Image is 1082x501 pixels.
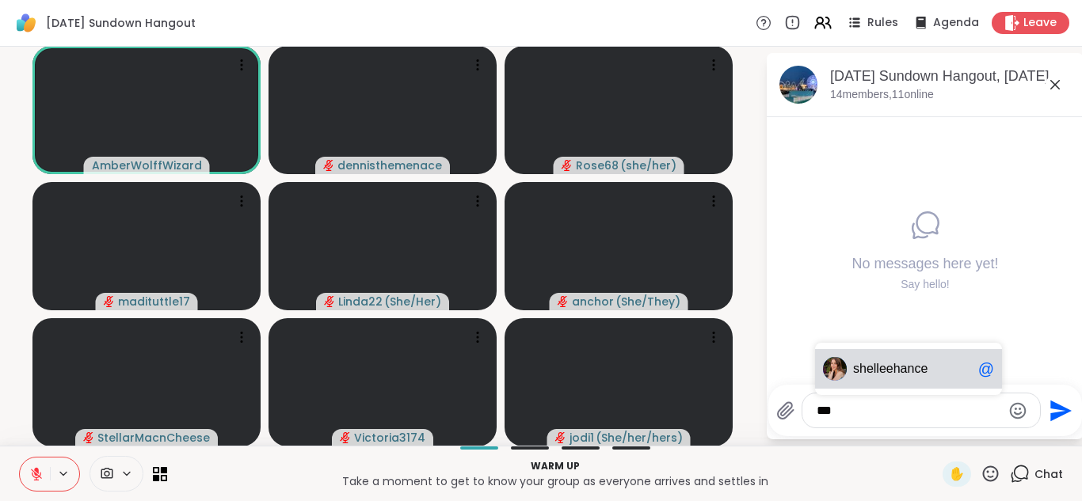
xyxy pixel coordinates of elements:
span: madituttle17 [118,294,190,309]
span: Rose68 [576,158,619,173]
span: AmberWolffWizard [92,158,202,173]
img: ShareWell Logomark [13,9,40,36]
button: Send [1041,393,1076,428]
span: Linda22 [338,294,383,309]
span: ( She/They ) [615,294,680,309]
p: Warm up [177,459,933,473]
span: audio-muted [558,296,569,307]
span: Leave [1023,15,1057,31]
span: audio-muted [324,296,335,307]
p: Take a moment to get to know your group as everyone arrives and settles in [177,473,933,489]
button: Emoji picker [1008,401,1027,420]
span: audio-muted [562,160,573,171]
img: Sunday Sundown Hangout, Sep 14 [779,66,817,104]
span: elleehance [867,361,928,377]
span: audio-muted [555,432,566,443]
span: StellarMacnCheese [97,430,210,446]
span: Chat [1034,466,1063,482]
span: ( She/her/hers ) [596,430,683,446]
span: Rules [867,15,898,31]
span: jodi1 [570,430,594,446]
a: sshelleehance@ [815,349,1002,389]
p: 14 members, 11 online [830,87,934,103]
span: Agenda [933,15,979,31]
span: ( she/her ) [620,158,676,173]
div: [DATE] Sundown Hangout, [DATE] [830,66,1071,86]
textarea: Type your message [817,403,1001,419]
div: Say hello! [852,277,998,293]
span: [DATE] Sundown Hangout [46,15,196,31]
img: s [823,357,847,381]
span: anchor [572,294,614,309]
div: shelleehance [823,357,847,381]
span: ( She/Her ) [384,294,441,309]
span: sh [853,361,867,377]
span: Victoria3174 [354,430,425,446]
span: audio-muted [104,296,115,307]
span: ✋ [949,465,965,484]
span: audio-muted [340,432,351,443]
h4: No messages here yet! [852,254,998,274]
div: @ [978,359,994,378]
span: audio-muted [323,160,334,171]
span: dennisthemenace [337,158,442,173]
span: audio-muted [83,432,94,443]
